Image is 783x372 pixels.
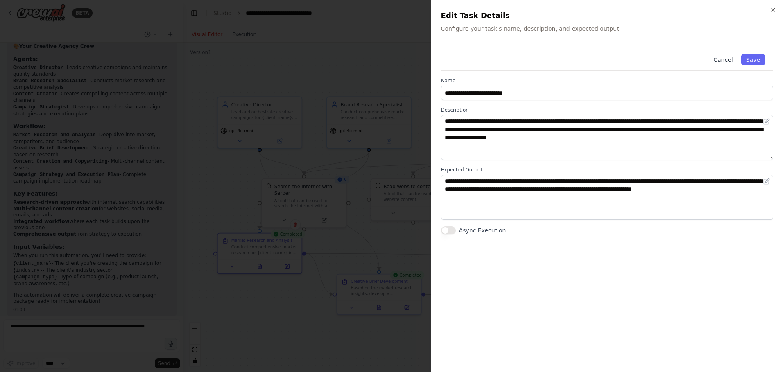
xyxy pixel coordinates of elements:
[741,54,765,65] button: Save
[459,226,506,234] label: Async Execution
[762,117,772,126] button: Open in editor
[441,167,773,173] label: Expected Output
[441,77,773,84] label: Name
[441,107,773,113] label: Description
[441,25,773,33] p: Configure your task's name, description, and expected output.
[441,10,773,21] h2: Edit Task Details
[708,54,738,65] button: Cancel
[762,176,772,186] button: Open in editor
